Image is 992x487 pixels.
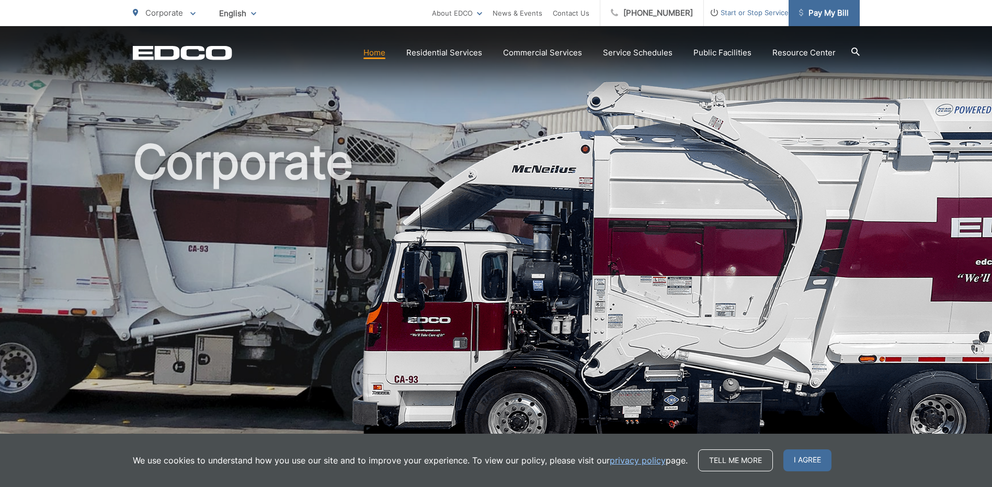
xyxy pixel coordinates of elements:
[603,47,672,59] a: Service Schedules
[211,4,264,22] span: English
[133,454,688,467] p: We use cookies to understand how you use our site and to improve your experience. To view our pol...
[772,47,836,59] a: Resource Center
[783,449,831,471] span: I agree
[145,8,183,18] span: Corporate
[432,7,482,19] a: About EDCO
[799,7,849,19] span: Pay My Bill
[553,7,589,19] a: Contact Us
[363,47,385,59] a: Home
[503,47,582,59] a: Commercial Services
[133,45,232,60] a: EDCD logo. Return to the homepage.
[610,454,666,467] a: privacy policy
[698,449,773,471] a: Tell me more
[493,7,542,19] a: News & Events
[406,47,482,59] a: Residential Services
[133,136,860,467] h1: Corporate
[693,47,751,59] a: Public Facilities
